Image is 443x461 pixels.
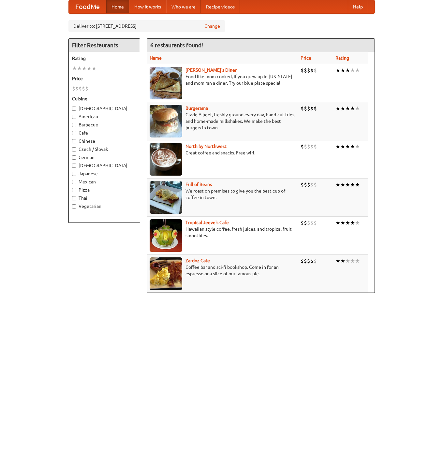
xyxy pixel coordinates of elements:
[92,65,96,72] li: ★
[304,105,307,112] li: $
[350,67,355,74] li: ★
[355,143,360,150] li: ★
[348,0,368,13] a: Help
[307,257,310,265] li: $
[72,138,137,144] label: Chinese
[301,143,304,150] li: $
[150,55,162,61] a: Name
[301,219,304,226] li: $
[72,203,137,209] label: Vegetarian
[185,220,229,225] a: Tropical Jeeve's Cafe
[345,143,350,150] li: ★
[129,0,166,13] a: How it works
[345,67,350,74] li: ★
[345,105,350,112] li: ★
[72,107,76,111] input: [DEMOGRAPHIC_DATA]
[307,219,310,226] li: $
[355,181,360,188] li: ★
[72,139,76,143] input: Chinese
[301,55,311,61] a: Price
[72,130,137,136] label: Cafe
[72,65,77,72] li: ★
[314,67,317,74] li: $
[77,65,82,72] li: ★
[82,85,85,92] li: $
[185,106,208,111] a: Burgerama
[72,85,75,92] li: $
[304,67,307,74] li: $
[314,257,317,265] li: $
[310,67,314,74] li: $
[72,55,137,62] h5: Rating
[335,219,340,226] li: ★
[185,144,227,149] a: North by Northwest
[72,162,137,169] label: [DEMOGRAPHIC_DATA]
[345,257,350,265] li: ★
[150,111,295,131] p: Grade A beef, freshly ground every day, hand-cut fries, and home-made milkshakes. We make the bes...
[304,143,307,150] li: $
[72,131,76,135] input: Cafe
[350,143,355,150] li: ★
[87,65,92,72] li: ★
[72,180,76,184] input: Mexican
[310,219,314,226] li: $
[307,105,310,112] li: $
[310,257,314,265] li: $
[335,55,349,61] a: Rating
[69,39,140,52] h4: Filter Restaurants
[150,73,295,86] p: Food like mom cooked, if you grew up in [US_STATE] and mom ran a diner. Try our blue plate special!
[310,143,314,150] li: $
[310,105,314,112] li: $
[150,219,182,252] img: jeeves.jpg
[355,67,360,74] li: ★
[340,67,345,74] li: ★
[304,257,307,265] li: $
[72,204,76,209] input: Vegetarian
[72,123,76,127] input: Barbecue
[304,219,307,226] li: $
[150,143,182,176] img: north.jpg
[72,115,76,119] input: American
[314,143,317,150] li: $
[150,226,295,239] p: Hawaiian style coffee, fresh juices, and tropical fruit smoothies.
[72,113,137,120] label: American
[72,187,137,193] label: Pizza
[72,172,76,176] input: Japanese
[307,143,310,150] li: $
[150,42,203,48] ng-pluralize: 6 restaurants found!
[85,85,88,92] li: $
[185,258,210,263] a: Zardoz Cafe
[201,0,240,13] a: Recipe videos
[150,105,182,137] img: burgerama.jpg
[345,181,350,188] li: ★
[340,257,345,265] li: ★
[72,188,76,192] input: Pizza
[72,105,137,112] label: [DEMOGRAPHIC_DATA]
[79,85,82,92] li: $
[185,182,212,187] a: Full of Beans
[335,67,340,74] li: ★
[307,67,310,74] li: $
[301,181,304,188] li: $
[335,105,340,112] li: ★
[185,67,237,73] a: [PERSON_NAME]'s Diner
[350,181,355,188] li: ★
[355,257,360,265] li: ★
[340,105,345,112] li: ★
[314,219,317,226] li: $
[150,188,295,201] p: We roast on premises to give you the best cup of coffee in town.
[72,195,137,201] label: Thai
[345,219,350,226] li: ★
[204,23,220,29] a: Change
[72,146,137,152] label: Czech / Slovak
[166,0,201,13] a: Who we are
[355,105,360,112] li: ★
[301,67,304,74] li: $
[69,0,106,13] a: FoodMe
[72,179,137,185] label: Mexican
[150,257,182,290] img: zardoz.jpg
[314,181,317,188] li: $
